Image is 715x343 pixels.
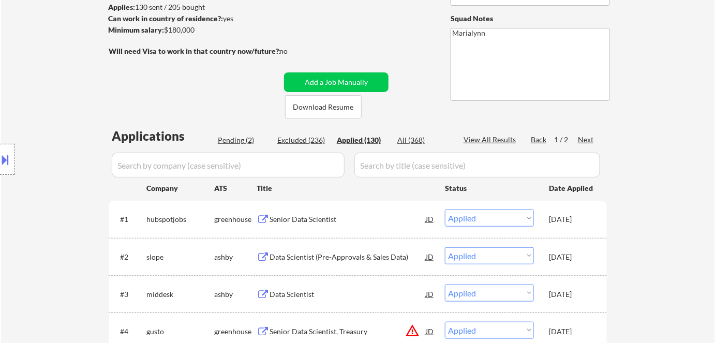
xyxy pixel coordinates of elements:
div: yes [108,13,277,24]
div: [DATE] [549,289,594,300]
div: $180,000 [108,25,280,35]
div: Applied (130) [337,135,389,145]
strong: Applies: [108,3,135,11]
div: All (368) [397,135,449,145]
div: Back [531,135,547,145]
input: Search by title (case sensitive) [354,153,600,177]
div: JD [425,285,435,303]
div: greenhouse [214,214,257,225]
div: Senior Data Scientist [270,214,426,225]
button: Download Resume [285,95,362,118]
div: View All Results [464,135,519,145]
div: [DATE] [549,326,594,337]
div: middesk [146,289,214,300]
button: warning_amber [405,323,420,338]
div: Data Scientist [270,289,426,300]
div: ATS [214,183,257,193]
strong: Will need Visa to work in that country now/future?: [109,47,281,55]
div: 1 / 2 [554,135,578,145]
div: slope [146,252,214,262]
div: #2 [120,252,138,262]
div: #4 [120,326,138,337]
div: JD [425,210,435,228]
div: ashby [214,289,257,300]
div: ashby [214,252,257,262]
strong: Can work in country of residence?: [108,14,223,23]
div: Date Applied [549,183,594,193]
div: Squad Notes [451,13,610,24]
div: Pending (2) [218,135,270,145]
div: gusto [146,326,214,337]
div: Data Scientist (Pre-Approvals & Sales Data) [270,252,426,262]
input: Search by company (case sensitive) [112,153,345,177]
strong: Minimum salary: [108,25,164,34]
div: Senior Data Scientist, Treasury [270,326,426,337]
div: greenhouse [214,326,257,337]
div: no [279,46,309,56]
button: Add a Job Manually [284,72,389,92]
div: #3 [120,289,138,300]
div: Next [578,135,594,145]
div: Title [257,183,435,193]
div: Excluded (236) [277,135,329,145]
div: JD [425,247,435,266]
div: 130 sent / 205 bought [108,2,280,12]
div: JD [425,322,435,340]
div: [DATE] [549,252,594,262]
div: Status [445,178,534,197]
div: [DATE] [549,214,594,225]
